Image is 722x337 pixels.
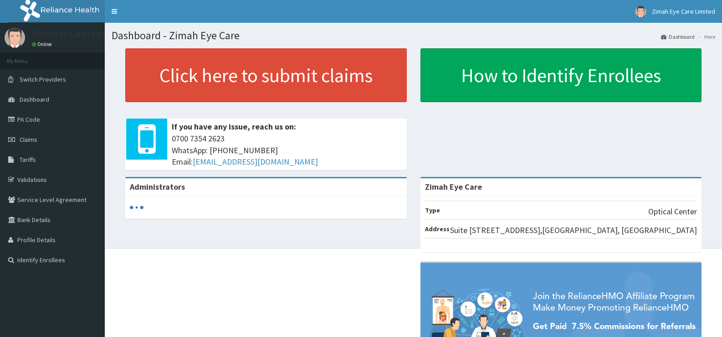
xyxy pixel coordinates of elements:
h1: Dashboard - Zimah Eye Care [112,30,715,41]
span: Claims [20,135,37,144]
p: Optical Center [648,206,697,218]
a: Online [32,41,54,47]
span: Tariffs [20,156,36,164]
b: If you have any issue, reach us on: [172,121,296,132]
li: Here [696,33,715,41]
img: User Image [635,6,646,17]
p: Zimah Eye Care Limited [32,30,114,38]
a: [EMAIL_ADDRESS][DOMAIN_NAME] [193,156,318,167]
b: Type [425,206,440,214]
p: Suite [STREET_ADDRESS],[GEOGRAPHIC_DATA], [GEOGRAPHIC_DATA] [450,224,697,236]
span: Zimah Eye Care Limited [652,7,715,16]
b: Administrators [130,181,185,192]
svg: audio-loading [130,201,143,214]
a: Dashboard [661,33,695,41]
b: Address [425,225,450,233]
a: How to Identify Enrollees [420,48,702,102]
span: 0700 7354 2623 WhatsApp: [PHONE_NUMBER] Email: [172,133,402,168]
span: Dashboard [20,95,49,104]
img: User Image [5,27,25,48]
strong: Zimah Eye Care [425,181,482,192]
span: Switch Providers [20,75,66,83]
a: Click here to submit claims [125,48,407,102]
